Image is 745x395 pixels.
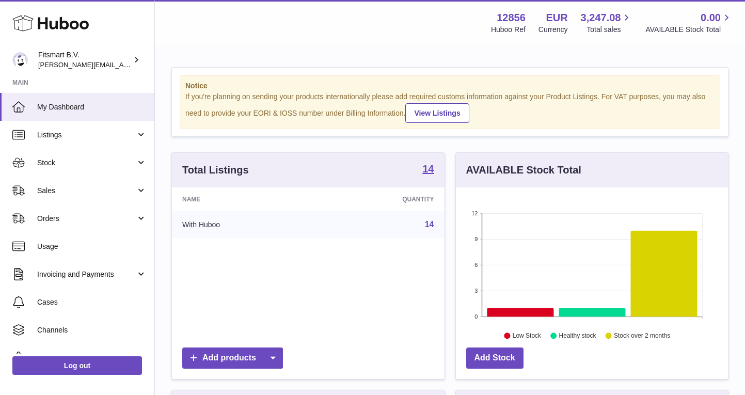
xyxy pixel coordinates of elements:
span: Orders [37,214,136,224]
text: 0 [474,313,478,320]
text: 9 [474,236,478,242]
a: 0.00 AVAILABLE Stock Total [645,11,733,35]
text: 3 [474,288,478,294]
a: 14 [422,164,434,176]
img: jonathan@leaderoo.com [12,52,28,68]
strong: Notice [185,81,715,91]
span: Cases [37,297,147,307]
div: Fitsmart B.V. [38,50,131,70]
a: 3,247.08 Total sales [581,11,633,35]
text: Low Stock [512,332,541,339]
a: View Listings [405,103,469,123]
div: If you're planning on sending your products internationally please add required customs informati... [185,92,715,123]
span: Invoicing and Payments [37,270,136,279]
span: Usage [37,242,147,251]
span: Total sales [587,25,632,35]
span: AVAILABLE Stock Total [645,25,733,35]
text: Stock over 2 months [614,332,670,339]
h3: AVAILABLE Stock Total [466,163,581,177]
span: 3,247.08 [581,11,621,25]
text: Healthy stock [559,332,596,339]
span: 0.00 [701,11,721,25]
th: Name [172,187,315,211]
strong: 14 [422,164,434,174]
td: With Huboo [172,211,315,238]
th: Quantity [315,187,444,211]
div: Huboo Ref [491,25,526,35]
text: 6 [474,262,478,268]
span: [PERSON_NAME][EMAIL_ADDRESS][DOMAIN_NAME] [38,60,207,69]
span: Sales [37,186,136,196]
div: Currency [538,25,568,35]
span: Channels [37,325,147,335]
span: Settings [37,353,147,363]
a: 14 [425,220,434,229]
a: Log out [12,356,142,375]
a: Add products [182,347,283,369]
strong: EUR [546,11,567,25]
span: My Dashboard [37,102,147,112]
a: Add Stock [466,347,524,369]
text: 12 [471,210,478,216]
strong: 12856 [497,11,526,25]
span: Stock [37,158,136,168]
h3: Total Listings [182,163,249,177]
span: Listings [37,130,136,140]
